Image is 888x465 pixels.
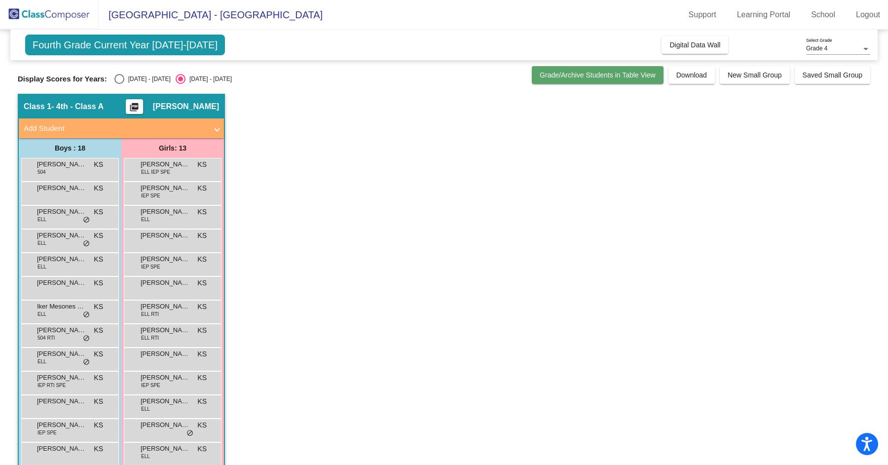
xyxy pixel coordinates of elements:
[197,254,207,265] span: KS
[83,311,90,319] span: do_not_disturb_alt
[141,278,190,288] span: [PERSON_NAME]-[PERSON_NAME]
[37,239,46,247] span: ELL
[99,7,323,23] span: [GEOGRAPHIC_DATA] - [GEOGRAPHIC_DATA]
[197,325,207,336] span: KS
[681,7,724,23] a: Support
[197,396,207,407] span: KS
[37,263,46,271] span: ELL
[94,420,103,430] span: KS
[94,278,103,288] span: KS
[197,349,207,359] span: KS
[197,302,207,312] span: KS
[83,335,90,343] span: do_not_disturb_alt
[37,358,46,365] span: ELL
[676,71,707,79] span: Download
[729,7,799,23] a: Learning Portal
[37,349,86,359] span: [PERSON_NAME]
[37,382,66,389] span: IEP RTI SPE
[124,75,171,83] div: [DATE] - [DATE]
[197,444,207,454] span: KS
[24,102,51,112] span: Class 1
[141,396,190,406] span: [PERSON_NAME]
[94,302,103,312] span: KS
[24,123,207,134] mat-panel-title: Add Student
[94,207,103,217] span: KS
[19,118,224,138] mat-expansion-panel-header: Add Student
[848,7,888,23] a: Logout
[803,71,862,79] span: Saved Small Group
[540,71,656,79] span: Grade/Archive Students in Table View
[141,325,190,335] span: [PERSON_NAME]
[37,278,86,288] span: [PERSON_NAME]
[795,66,870,84] button: Saved Small Group
[141,349,190,359] span: [PERSON_NAME]
[94,444,103,454] span: KS
[37,302,86,311] span: Iker Mesones Urcia
[197,373,207,383] span: KS
[141,192,160,199] span: IEP SPE
[37,159,86,169] span: [PERSON_NAME]
[153,102,219,112] span: [PERSON_NAME]
[25,35,225,55] span: Fourth Grade Current Year [DATE]-[DATE]
[141,183,190,193] span: [PERSON_NAME]
[37,183,86,193] span: [PERSON_NAME]
[94,231,103,241] span: KS
[37,396,86,406] span: [PERSON_NAME]
[141,231,190,240] span: [PERSON_NAME]
[186,429,193,437] span: do_not_disturb_alt
[18,75,107,83] span: Display Scores for Years:
[37,216,46,223] span: ELL
[37,373,86,383] span: [PERSON_NAME]
[185,75,232,83] div: [DATE] - [DATE]
[37,168,46,176] span: 504
[94,396,103,407] span: KS
[83,358,90,366] span: do_not_disturb_alt
[141,302,190,311] span: [PERSON_NAME]
[141,373,190,383] span: [PERSON_NAME]
[662,36,728,54] button: Digital Data Wall
[197,420,207,430] span: KS
[803,7,843,23] a: School
[141,159,190,169] span: [PERSON_NAME]
[532,66,664,84] button: Grade/Archive Students in Table View
[141,405,150,413] span: ELL
[141,254,190,264] span: [PERSON_NAME]
[83,240,90,248] span: do_not_disturb_alt
[83,216,90,224] span: do_not_disturb_alt
[197,159,207,170] span: KS
[121,138,224,158] div: Girls: 13
[197,183,207,194] span: KS
[728,71,782,79] span: New Small Group
[37,429,57,436] span: IEP SPE
[37,231,86,240] span: [PERSON_NAME]
[141,444,190,454] span: [PERSON_NAME]
[141,382,160,389] span: IEP SPE
[94,349,103,359] span: KS
[94,373,103,383] span: KS
[37,444,86,454] span: [PERSON_NAME]
[37,420,86,430] span: [PERSON_NAME]
[128,102,140,116] mat-icon: picture_as_pdf
[669,41,720,49] span: Digital Data Wall
[37,334,55,342] span: 504 RTI
[720,66,790,84] button: New Small Group
[37,207,86,217] span: [PERSON_NAME]
[94,325,103,336] span: KS
[141,168,170,176] span: ELL IEP SPE
[37,325,86,335] span: [PERSON_NAME]
[197,278,207,288] span: KS
[141,263,160,271] span: IEP SPE
[141,207,190,217] span: [PERSON_NAME]
[141,334,159,342] span: ELL RTI
[114,74,232,84] mat-radio-group: Select an option
[126,99,143,114] button: Print Students Details
[94,183,103,194] span: KS
[141,420,190,430] span: [PERSON_NAME]
[806,45,827,52] span: Grade 4
[141,216,150,223] span: ELL
[141,310,159,318] span: ELL RTI
[37,310,46,318] span: ELL
[197,207,207,217] span: KS
[141,453,150,460] span: ELL
[19,138,121,158] div: Boys : 18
